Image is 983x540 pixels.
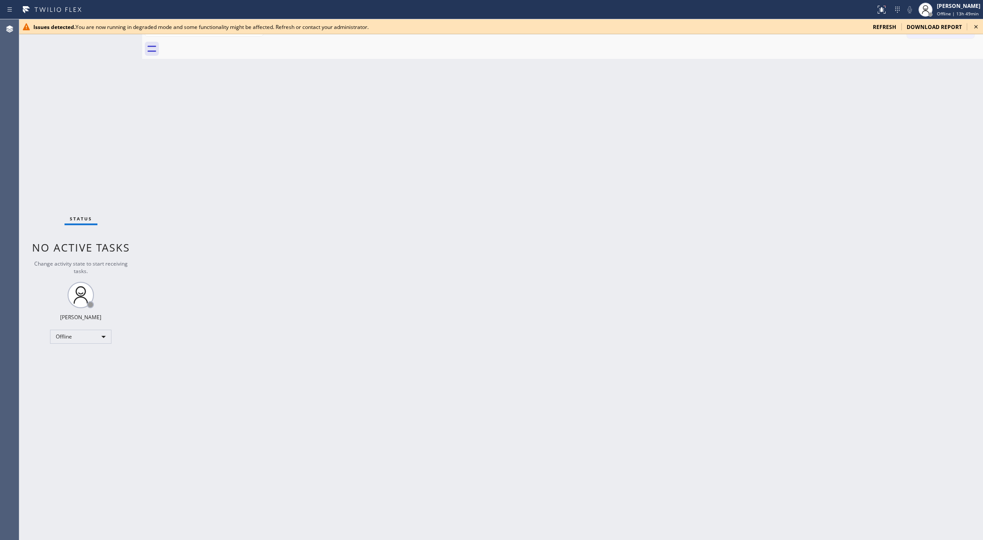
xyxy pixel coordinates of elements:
[937,2,980,10] div: [PERSON_NAME]
[60,313,101,321] div: [PERSON_NAME]
[70,216,92,222] span: Status
[937,11,979,17] span: Offline | 13h 49min
[904,4,916,16] button: Mute
[33,23,75,31] b: Issues detected.
[34,260,128,275] span: Change activity state to start receiving tasks.
[907,23,962,31] span: download report
[873,23,896,31] span: refresh
[32,240,130,255] span: No active tasks
[33,23,866,31] div: You are now running in degraded mode and some functionality might be affected. Refresh or contact...
[50,330,111,344] div: Offline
